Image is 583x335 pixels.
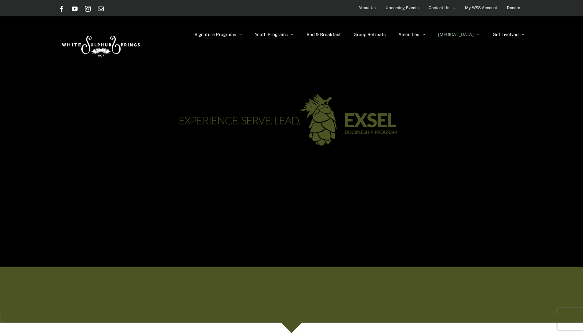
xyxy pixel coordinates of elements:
a: Bed & Breakfast [307,16,341,53]
span: My WSS Account [465,3,497,13]
nav: Main Menu [194,16,525,53]
a: Youth Programs [255,16,294,53]
img: White Sulphur Springs Logo [59,28,142,62]
span: Bed & Breakfast [307,32,341,37]
a: Instagram [85,6,91,12]
a: Group Retreats [354,16,386,53]
span: Contact Us [429,3,449,13]
a: Signature Programs [194,16,242,53]
span: Donate [507,3,520,13]
img: exsel-green-logo-03 [164,84,419,157]
span: [MEDICAL_DATA] [438,32,474,37]
span: About Us [358,3,376,13]
a: [MEDICAL_DATA] [438,16,480,53]
a: Amenities [398,16,425,53]
span: Group Retreats [354,32,386,37]
span: Upcoming Events [386,3,419,13]
a: Email [98,6,104,12]
span: Amenities [398,32,419,37]
iframe: YouTube video player 1 [182,183,401,314]
span: Get Involved [493,32,519,37]
a: YouTube [72,6,78,12]
span: Signature Programs [194,32,236,37]
a: Get Involved [493,16,525,53]
a: Facebook [59,6,64,12]
span: Youth Programs [255,32,288,37]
